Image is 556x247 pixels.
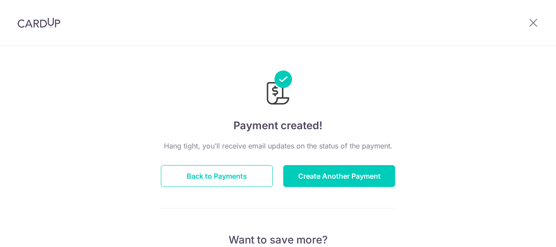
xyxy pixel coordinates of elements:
iframe: Opens a widget where you can find more information [500,221,547,243]
p: Want to save more? [161,233,395,247]
img: CardUp [17,18,60,28]
h4: Payment created! [161,118,395,134]
button: Back to Payments [161,165,273,187]
img: Payments [264,71,292,107]
p: Hang tight, you’ll receive email updates on the status of the payment. [161,141,395,151]
button: Create Another Payment [283,165,395,187]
